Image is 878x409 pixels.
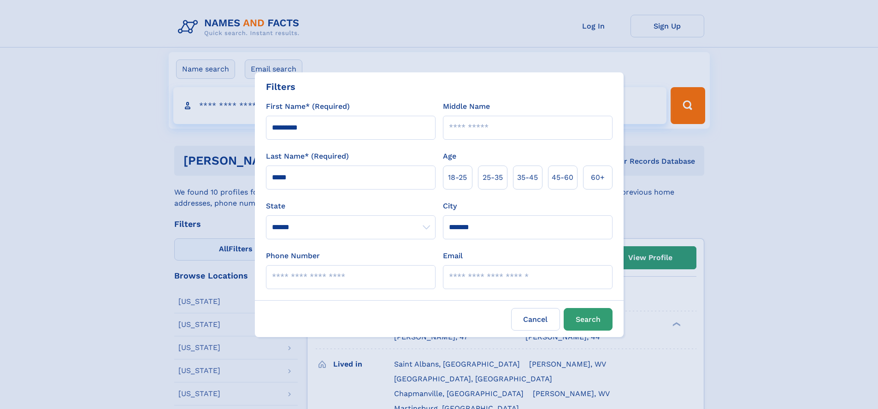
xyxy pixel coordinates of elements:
span: 60+ [591,172,605,183]
span: 45‑60 [552,172,573,183]
label: First Name* (Required) [266,101,350,112]
span: 35‑45 [517,172,538,183]
span: 25‑35 [483,172,503,183]
label: Cancel [511,308,560,331]
label: State [266,201,436,212]
button: Search [564,308,613,331]
label: Last Name* (Required) [266,151,349,162]
span: 18‑25 [448,172,467,183]
label: Middle Name [443,101,490,112]
label: Phone Number [266,250,320,261]
label: Age [443,151,456,162]
div: Filters [266,80,295,94]
label: City [443,201,457,212]
label: Email [443,250,463,261]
